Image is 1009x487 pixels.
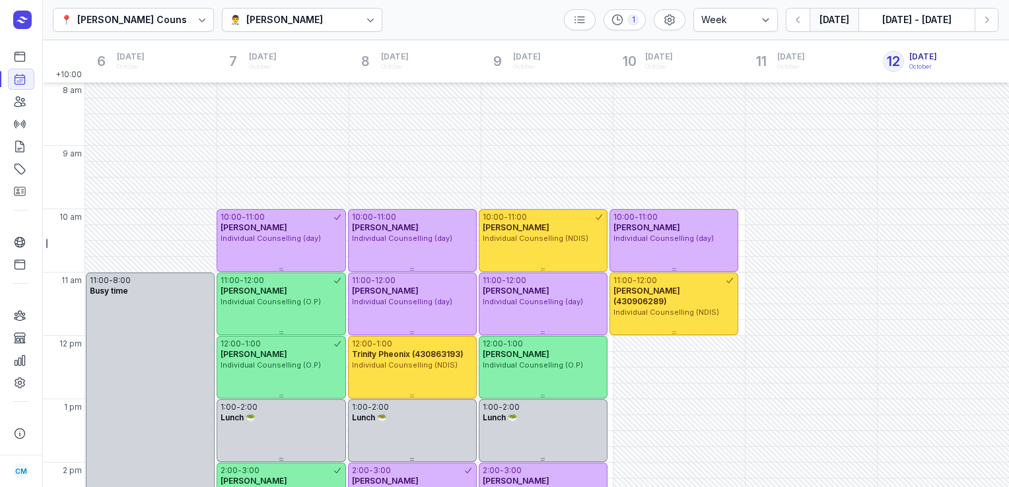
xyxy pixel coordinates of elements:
div: 11:00 [639,212,658,222]
span: 12 pm [59,339,82,349]
span: Lunch 🥗 [352,412,387,422]
div: [PERSON_NAME] [246,12,323,28]
div: 12:00 [352,339,372,349]
div: - [241,339,245,349]
div: 3:00 [242,465,260,476]
div: 8 [355,51,376,72]
div: 12:00 [375,275,396,286]
div: 2:00 [221,465,238,476]
span: 10 am [59,212,82,222]
span: Individual Counselling (NDIS) [483,234,588,243]
div: 12:00 [483,339,503,349]
span: [PERSON_NAME] [352,476,419,486]
div: 2:00 [503,402,520,412]
div: 11:00 [90,275,109,286]
div: 10 [619,51,640,72]
span: Individual Counselling (day) [352,297,452,306]
span: [DATE] [249,51,277,62]
span: 1 pm [64,402,82,412]
div: 9 [487,51,508,72]
div: 12:00 [506,275,526,286]
span: 9 am [63,148,82,159]
span: Individual Counselling (day) [613,234,714,243]
div: 1:00 [245,339,261,349]
span: 8 am [63,85,82,96]
span: [PERSON_NAME] [352,286,419,296]
span: CM [15,463,27,479]
div: 11:00 [377,212,396,222]
span: Lunch 🥗 [221,412,256,422]
span: [PERSON_NAME] [221,476,287,486]
div: - [499,402,503,412]
span: [PERSON_NAME] [483,476,549,486]
div: - [109,275,113,286]
div: 10:00 [483,212,504,222]
span: [DATE] [513,51,541,62]
div: - [372,339,376,349]
span: Individual Counselling (O.P) [221,360,321,370]
span: [PERSON_NAME] [483,286,549,296]
div: 11:00 [613,275,633,286]
div: 1 [628,15,639,25]
div: - [635,212,639,222]
div: - [240,275,244,286]
div: 10:00 [613,212,635,222]
div: - [373,212,377,222]
span: Trinity Pheonix (430863193) [352,349,464,359]
div: 10:00 [352,212,373,222]
button: [DATE] [810,8,858,32]
span: [DATE] [909,51,937,62]
div: 📍 [61,12,72,28]
div: October [381,62,409,71]
div: 7 [223,51,244,72]
div: - [371,275,375,286]
div: - [502,275,506,286]
span: [PERSON_NAME] [352,222,419,232]
div: 12 [883,51,904,72]
div: - [368,402,372,412]
span: [PERSON_NAME] [221,286,287,296]
span: [DATE] [777,51,805,62]
div: 11 [751,51,772,72]
div: October [909,62,937,71]
span: Individual Counselling (day) [221,234,321,243]
div: 2:00 [240,402,258,412]
span: [PERSON_NAME] [483,349,549,359]
div: October [513,62,541,71]
div: 1:00 [352,402,368,412]
div: 11:00 [352,275,371,286]
div: 11:00 [508,212,527,222]
div: October [777,62,805,71]
div: October [117,62,145,71]
span: Individual Counselling (O.P) [221,297,321,306]
button: [DATE] - [DATE] [858,8,975,32]
div: 1:00 [376,339,392,349]
span: [DATE] [381,51,409,62]
div: 6 [90,51,112,72]
div: - [633,275,637,286]
span: [DATE] [645,51,673,62]
span: [PERSON_NAME] [483,222,549,232]
div: 2:00 [483,465,500,476]
span: Lunch 🥗 [483,412,518,422]
div: 1:00 [221,402,236,412]
div: 12:00 [221,339,241,349]
span: Individual Counselling (O.P) [483,360,583,370]
div: 12:00 [244,275,264,286]
div: 11:00 [483,275,502,286]
div: 11:00 [221,275,240,286]
div: 2:00 [372,402,389,412]
div: October [249,62,277,71]
span: Individual Counselling (NDIS) [352,360,458,370]
div: 1:00 [483,402,499,412]
div: 3:00 [504,465,522,476]
div: 👨‍⚕️ [230,12,241,28]
span: +10:00 [55,69,85,82]
div: - [236,402,240,412]
div: [PERSON_NAME] Counselling [77,12,213,28]
div: - [504,212,508,222]
span: [DATE] [117,51,145,62]
div: - [238,465,242,476]
span: Busy time [90,286,128,296]
span: [PERSON_NAME] [613,222,680,232]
